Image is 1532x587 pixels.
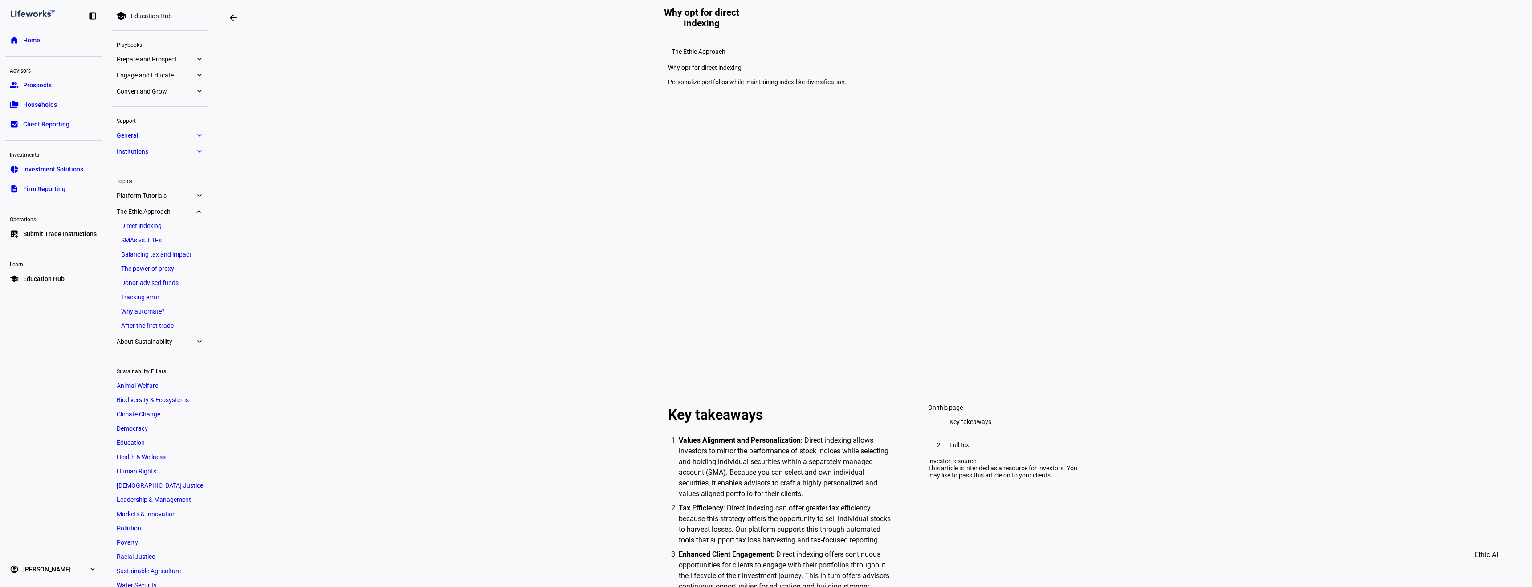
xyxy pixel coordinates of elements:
[23,565,71,574] span: [PERSON_NAME]
[10,165,19,174] eth-mat-symbol: pie_chart
[117,262,203,275] a: The power of proxy
[928,465,1078,479] div: This article is intended as a resource for investors. You may like to pass this article on to you...
[117,539,138,546] span: Poverty
[88,565,97,574] eth-mat-symbol: expand_more
[5,76,102,94] a: groupProspects
[23,81,52,90] span: Prospects
[117,482,203,489] span: [DEMOGRAPHIC_DATA] Justice
[117,88,195,95] span: Convert and Grow
[131,12,172,20] div: Education Hub
[5,96,102,114] a: folder_copyHouseholds
[117,192,195,199] span: Platform Tutorials
[195,191,203,200] eth-mat-symbol: expand_more
[10,274,19,283] eth-mat-symbol: school
[679,436,801,444] strong: Values Alignment and Personalization
[5,31,102,49] a: homeHome
[112,379,208,392] a: Animal Welfare
[117,510,176,518] span: Markets & Innovation
[117,234,203,246] a: SMAs vs. ETFs
[195,147,203,156] eth-mat-symbol: expand_more
[228,12,239,23] mat-icon: arrow_backwards
[117,338,195,345] span: About Sustainability
[668,406,896,424] h2: Key takeaways
[112,565,208,577] a: Sustainable Agriculture
[117,496,191,503] span: Leadership & Management
[195,71,203,80] eth-mat-symbol: expand_more
[195,207,203,216] eth-mat-symbol: expand_more
[117,208,195,215] span: The Ethic Approach
[195,131,203,140] eth-mat-symbol: expand_more
[23,229,97,238] span: Submit Trade Instructions
[23,165,83,174] span: Investment Solutions
[679,503,896,546] li: : Direct indexing can offer greater tax efficiency because this strategy offers the opportunity t...
[112,465,208,477] a: Human Rights
[928,457,1078,465] div: Investor resource
[117,132,195,139] span: General
[117,305,203,318] a: Why automate?
[117,220,203,232] a: Direct indexing
[112,479,208,492] a: [DEMOGRAPHIC_DATA] Justice
[668,78,1078,86] div: Personalize portfolios while maintaining index-like diversification.
[10,120,19,129] eth-mat-symbol: bid_landscape
[195,55,203,64] eth-mat-symbol: expand_more
[112,408,208,420] a: Climate Change
[5,212,102,225] div: Operations
[117,248,203,261] a: Balancing tax and impact
[117,148,195,155] span: Institutions
[112,114,208,126] div: Support
[117,291,203,303] a: Tracking error
[672,48,725,55] span: The Ethic Approach
[10,565,19,574] eth-mat-symbol: account_circle
[949,441,971,448] span: Full text
[112,436,208,449] a: Education
[195,87,203,96] eth-mat-symbol: expand_more
[5,148,102,160] div: Investments
[23,184,65,193] span: Firm Reporting
[88,12,97,20] eth-mat-symbol: left_panel_close
[632,102,1113,372] iframe: Wistia, Inc. embed
[10,81,19,90] eth-mat-symbol: group
[10,184,19,193] eth-mat-symbol: description
[112,364,208,377] div: Sustainability Pillars
[5,180,102,198] a: descriptionFirm Reporting
[23,36,40,45] span: Home
[117,567,181,575] span: Sustainable Agriculture
[117,277,203,289] a: Donor-advised funds
[112,522,208,534] a: Pollution
[112,493,208,506] a: Leadership & Management
[10,100,19,109] eth-mat-symbol: folder_copy
[112,536,208,549] a: Poverty
[10,36,19,45] eth-mat-symbol: home
[117,425,148,432] span: Democracy
[668,64,1078,71] div: Why opt for direct indexing
[117,56,195,63] span: Prepare and Prospect
[117,319,203,332] a: After the first trade
[112,550,208,563] a: Racial Justice
[117,396,189,404] span: Biodiversity & Ecosystems
[112,145,208,158] a: Institutionsexpand_more
[112,129,208,142] a: Generalexpand_more
[679,435,896,499] li: : Direct indexing allows investors to mirror the performance of stock indices while selecting and...
[928,404,1078,411] div: On this page
[933,440,944,450] div: 2
[5,257,102,270] div: Learn
[5,64,102,76] div: Advisors
[679,504,723,512] strong: Tax Efficiency
[117,411,160,418] span: Climate Change
[933,416,944,427] div: 1
[112,38,208,50] div: Playbooks
[112,451,208,463] a: Health & Wellness
[657,7,747,29] h2: Why opt for direct indexing
[23,100,57,109] span: Households
[949,418,991,425] span: Key takeaways
[117,453,166,461] span: Health & Wellness
[112,508,208,520] a: Markets & Innovation
[10,229,19,238] eth-mat-symbol: list_alt_add
[5,115,102,133] a: bid_landscapeClient Reporting
[1475,544,1498,566] span: Ethic AI
[117,439,145,446] span: Education
[23,274,65,283] span: Education Hub
[116,11,126,21] mat-icon: school
[117,72,195,79] span: Engage and Educate
[112,422,208,435] a: Democracy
